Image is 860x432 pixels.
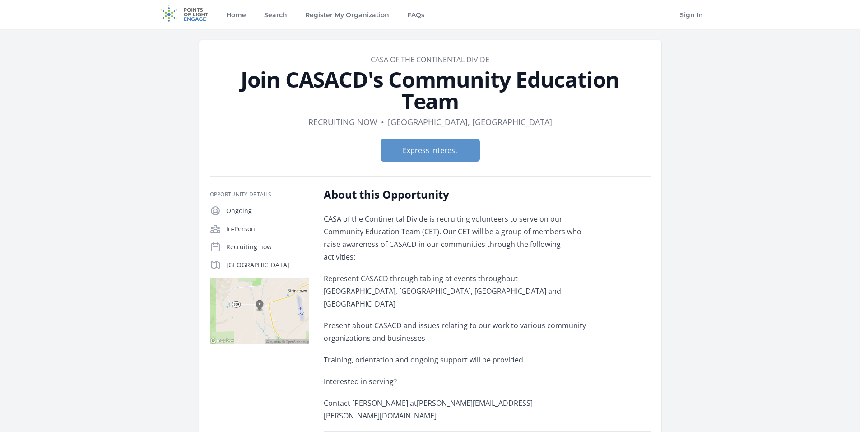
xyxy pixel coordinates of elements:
div: • [381,116,384,128]
p: Ongoing [226,206,309,215]
p: CASA of the Continental Divide is recruiting volunteers to serve on our Community Education Team ... [324,213,588,263]
p: Training, orientation and ongoing support will be provided. [324,353,588,366]
p: [GEOGRAPHIC_DATA] [226,260,309,269]
button: Express Interest [381,139,480,162]
a: CASA of the Continental Divide [371,55,489,65]
p: In-Person [226,224,309,233]
p: Contact [PERSON_NAME] at [PERSON_NAME][EMAIL_ADDRESS][PERSON_NAME][DOMAIN_NAME] [324,397,588,422]
dd: [GEOGRAPHIC_DATA], [GEOGRAPHIC_DATA] [388,116,552,128]
p: Present about CASACD and issues relating to our work to various community organizations and busin... [324,319,588,344]
p: Represent CASACD through tabling at events throughout [GEOGRAPHIC_DATA], [GEOGRAPHIC_DATA], [GEOG... [324,272,588,310]
h1: Join CASACD's Community Education Team [210,69,651,112]
p: Interested in serving? [324,375,588,388]
img: Map [210,278,309,344]
h3: Opportunity Details [210,191,309,198]
dd: Recruiting now [308,116,377,128]
p: Recruiting now [226,242,309,251]
h2: About this Opportunity [324,187,588,202]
